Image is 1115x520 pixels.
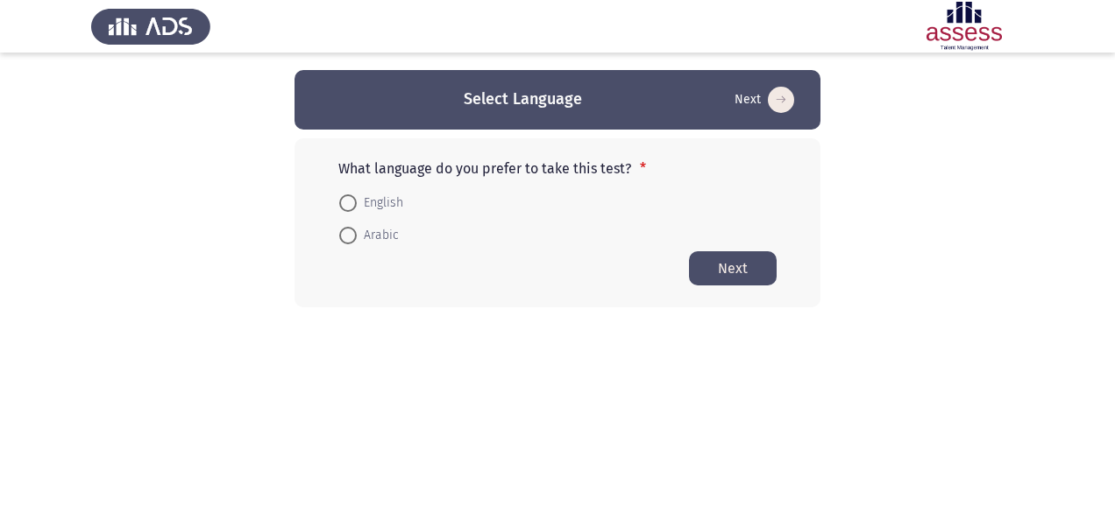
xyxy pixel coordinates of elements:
span: English [357,193,403,214]
img: Assessment logo of Motivation Assessment R2 [905,2,1024,51]
p: What language do you prefer to take this test? [338,160,777,177]
span: Arabic [357,225,399,246]
button: Start assessment [729,86,799,114]
img: Assess Talent Management logo [91,2,210,51]
h3: Select Language [464,88,582,110]
button: Start assessment [689,251,777,285]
